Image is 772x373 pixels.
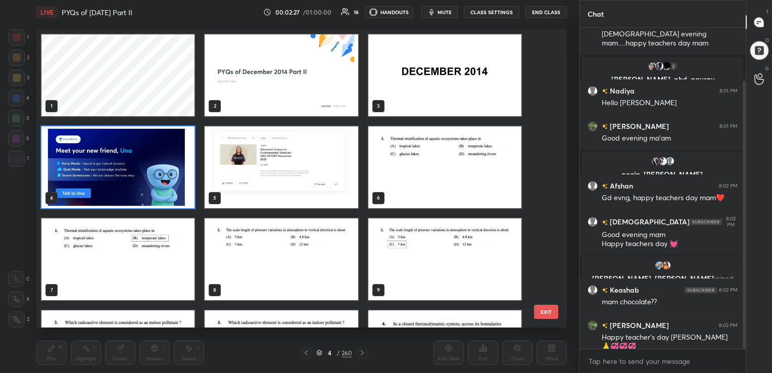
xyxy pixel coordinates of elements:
img: 3 [658,156,668,166]
img: 4P8fHbbgJtejmAAAAAElFTkSuQmCC [690,219,722,225]
img: 2bdf3e3e17634c6ebcf44cd561fd4298.jpg [661,61,671,71]
div: 3 [9,70,29,86]
span: joined [714,273,734,283]
img: no-rating-badge.077c3623.svg [602,88,608,94]
div: 4 [324,350,334,356]
div: Gd evng, happy teachers day mam❤️ [602,193,738,203]
img: no-rating-badge.077c3623.svg [602,124,608,129]
img: 53624542-8a64-11f0-8f88-b242698e1957.jpg [205,34,358,116]
img: 681428eae3384247944c7191279535a9.jpg [654,61,664,71]
img: default.png [588,217,598,227]
img: no-rating-badge.077c3623.svg [602,183,608,189]
img: 1757082406ZLOE4V.pdf [41,218,195,300]
button: End Class [525,6,567,18]
div: 8:02 PM [724,216,738,228]
div: [DEMOGRAPHIC_DATA] evening mam.....happy teachers day mam [602,29,738,49]
div: 5 [8,110,29,126]
img: 99cb878aa4d44dbfb060073394cbdc52.jpg [651,156,661,166]
div: X [8,291,30,307]
img: 3 [588,320,598,331]
div: Z [9,311,30,328]
p: Chat [580,1,612,27]
div: Happy teacher's day [PERSON_NAME] 🙏💞💞💞 [602,333,738,352]
h6: [PERSON_NAME] [608,320,669,331]
button: HANDOUTS [365,6,413,18]
div: Hello [PERSON_NAME] [602,98,738,108]
button: mute [421,6,458,18]
img: 1757082406ZLOE4V.pdf [368,34,521,116]
div: 8:01 PM [719,123,738,129]
img: 1757082406ZLOE4V.pdf [205,126,358,208]
div: grid [580,28,746,349]
div: 16 [354,10,359,15]
img: default.png [588,285,598,295]
img: 3 [588,121,598,131]
div: 4 [8,90,29,106]
img: 4bd09889770f4b1d941c046ee37ac44d.jpg [661,260,671,270]
p: G [765,65,769,72]
h4: PYQs of [DATE] Part II [62,8,132,17]
img: 1757082406ZLOE4V.pdf [368,218,521,300]
p: D [765,36,769,44]
img: 1757082406ZLOE4V.pdf [41,126,195,208]
p: T [766,8,769,16]
img: 4P8fHbbgJtejmAAAAAElFTkSuQmCC [685,287,717,293]
img: 1757082406ZLOE4V.pdf [368,126,521,208]
div: C [8,271,30,287]
button: EXIT [534,305,558,319]
div: 8:02 PM [719,183,738,189]
h6: Nadiya [608,85,635,96]
p: [PERSON_NAME], [PERSON_NAME] [588,274,737,283]
div: 2 [668,61,679,71]
div: Good evening ma'am [602,133,738,144]
div: 8:02 PM [719,322,738,329]
div: 8:01 PM [719,88,738,94]
div: Good evening mam Happy teachers day 💓 [602,230,738,249]
img: no-rating-badge.077c3623.svg [602,288,608,293]
h6: Keashab [608,285,639,295]
span: mute [438,9,452,16]
h6: [DEMOGRAPHIC_DATA] [608,217,690,227]
img: default.png [588,181,598,191]
div: mam chocolate?? [602,297,738,307]
div: 8:02 PM [719,287,738,293]
button: CLASS SETTINGS [464,6,519,18]
img: no-rating-badge.077c3623.svg [602,220,608,225]
p: pooja, [PERSON_NAME], [PERSON_NAME] [588,170,737,186]
div: 1 [9,29,29,45]
img: default.png [588,86,598,96]
img: e66670aa802943d4b9a3598affc12191.jpg [647,61,657,71]
div: 6 [8,130,29,147]
img: no-rating-badge.077c3623.svg [602,323,608,329]
img: 143b6518b2d5494e9263a95f017feb05.jpg [654,260,664,270]
div: LIVE [36,6,58,18]
div: 260 [342,348,352,357]
div: 7 [9,151,29,167]
div: / [336,350,340,356]
img: 1757082406ZLOE4V.pdf [205,218,358,300]
h6: [PERSON_NAME] [608,121,669,131]
h6: Afshan [608,180,633,191]
div: 2 [9,50,29,66]
p: [PERSON_NAME], phd, gaurav [588,75,737,83]
img: default.png [665,156,675,166]
div: grid [36,29,549,328]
